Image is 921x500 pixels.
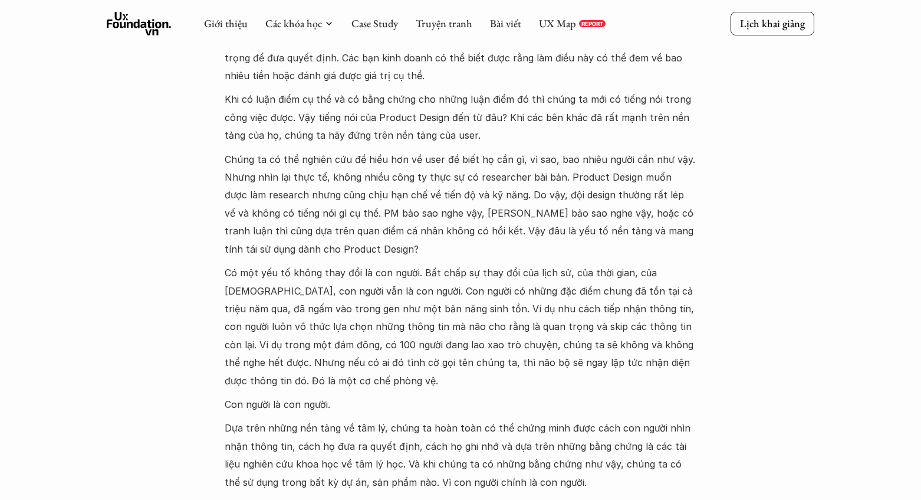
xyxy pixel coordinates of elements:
[204,17,248,30] a: Giới thiệu
[731,12,814,35] a: Lịch khai giảng
[490,17,521,30] a: Bài viết
[225,419,696,491] p: Dựa trên những nền tảng về tâm lý, chúng ta hoàn toàn có thể chứng minh được cách con người nhìn ...
[265,17,322,30] a: Các khóa học
[225,264,696,390] p: Có một yếu tố không thay đổi là con người. Bất chấp sự thay đổi của lịch sử, của thời gian, của [...
[539,17,576,30] a: UX Map
[225,151,696,258] p: Chúng ta có thể nghiên cứu để hiểu hơn về user để biết họ cần gì, vì sao, bao nhiêu người cần như...
[579,20,606,27] a: REPORT
[351,17,398,30] a: Case Study
[225,90,696,144] p: Khi có luận điểm cụ thể và có bằng chứng cho những luận điểm đó thì chúng ta mới có tiếng nói tro...
[416,17,472,30] a: Truyện tranh
[581,20,603,27] p: REPORT
[225,396,696,413] p: Con người là con người.
[740,17,805,30] p: Lịch khai giảng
